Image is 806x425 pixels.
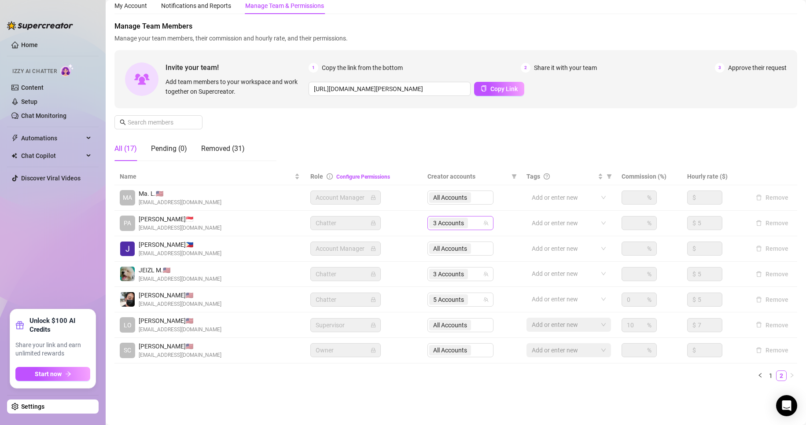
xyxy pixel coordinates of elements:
a: Configure Permissions [336,174,390,180]
span: 5 Accounts [429,294,468,305]
div: Notifications and Reports [161,1,231,11]
li: Next Page [787,370,797,381]
span: 3 Accounts [433,269,464,279]
span: Automations [21,131,84,145]
span: Share it with your team [534,63,597,73]
span: right [789,373,795,378]
span: [EMAIL_ADDRESS][DOMAIN_NAME] [139,275,221,283]
span: PA [124,218,131,228]
span: Tags [526,172,540,181]
img: john kenneth santillan [120,292,135,307]
span: [EMAIL_ADDRESS][DOMAIN_NAME] [139,224,221,232]
button: Start nowarrow-right [15,367,90,381]
a: Setup [21,98,37,105]
span: filter [512,174,517,179]
span: gift [15,321,24,330]
span: Ma. L. 🇺🇸 [139,189,221,198]
img: logo-BBDzfeDw.svg [7,21,73,30]
span: lock [371,271,376,277]
span: team [483,271,489,277]
span: [EMAIL_ADDRESS][DOMAIN_NAME] [139,351,221,359]
div: Manage Team & Permissions [245,1,324,11]
span: 3 [715,63,725,73]
span: copy [481,85,487,92]
span: team [483,297,489,302]
a: Settings [21,403,44,410]
span: left [758,373,763,378]
button: left [755,370,766,381]
img: John Lhester [120,242,135,256]
span: JEIZL M. 🇺🇸 [139,265,221,275]
li: Previous Page [755,370,766,381]
span: Chatter [316,267,375,281]
span: Chatter [316,216,375,230]
button: Remove [752,243,792,254]
span: question-circle [544,173,550,180]
span: team [483,220,489,226]
a: 1 [766,371,776,381]
span: Share your link and earn unlimited rewards [15,341,90,358]
a: Home [21,41,38,48]
span: [EMAIL_ADDRESS][DOMAIN_NAME] [139,326,221,334]
button: Remove [752,294,792,305]
span: MA [123,193,132,202]
div: All (17) [114,143,137,154]
strong: Unlock $100 AI Credits [29,316,90,334]
span: SC [124,345,131,355]
span: lock [371,195,376,200]
span: lock [371,220,376,226]
span: filter [605,170,614,183]
span: Add team members to your workspace and work together on Supercreator. [166,77,305,96]
span: thunderbolt [11,135,18,142]
span: lock [371,348,376,353]
span: filter [607,174,612,179]
img: Chat Copilot [11,153,17,159]
span: Role [310,173,323,180]
span: Invite your team! [166,62,309,73]
span: Copy the link from the bottom [322,63,403,73]
th: Commission (%) [616,168,681,185]
span: Creator accounts [427,172,508,181]
button: right [787,370,797,381]
span: 3 Accounts [429,218,468,228]
span: Manage your team members, their commission and hourly rate, and their permissions. [114,33,797,43]
th: Hourly rate ($) [682,168,747,185]
span: 3 Accounts [433,218,464,228]
span: [PERSON_NAME] 🇺🇸 [139,341,221,351]
a: Discover Viral Videos [21,175,81,182]
span: arrow-right [65,371,71,377]
a: Content [21,84,44,91]
div: Removed (31) [201,143,245,154]
span: [EMAIL_ADDRESS][DOMAIN_NAME] [139,198,221,207]
span: filter [510,170,519,183]
span: Manage Team Members [114,21,797,32]
span: Chat Copilot [21,149,84,163]
span: search [120,119,126,125]
div: Open Intercom Messenger [776,395,797,416]
span: [EMAIL_ADDRESS][DOMAIN_NAME] [139,300,221,308]
span: LO [124,320,132,330]
input: Search members [128,117,190,127]
th: Name [114,168,305,185]
span: Chatter [316,293,375,306]
div: Pending (0) [151,143,187,154]
div: My Account [114,1,147,11]
span: Start now [35,370,62,377]
button: Remove [752,192,792,203]
span: [PERSON_NAME] 🇸🇬 [139,214,221,224]
span: [EMAIL_ADDRESS][DOMAIN_NAME] [139,249,221,258]
span: info-circle [327,173,333,180]
span: Supervisor [316,319,375,332]
button: Remove [752,345,792,355]
span: 1 [309,63,318,73]
span: [PERSON_NAME] 🇺🇸 [139,290,221,300]
span: Name [120,172,293,181]
span: Account Manager [316,242,375,255]
span: [PERSON_NAME] 🇵🇭 [139,240,221,249]
span: lock [371,322,376,328]
button: Remove [752,320,792,330]
span: 3 Accounts [429,269,468,279]
li: 2 [776,370,787,381]
span: lock [371,297,376,302]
